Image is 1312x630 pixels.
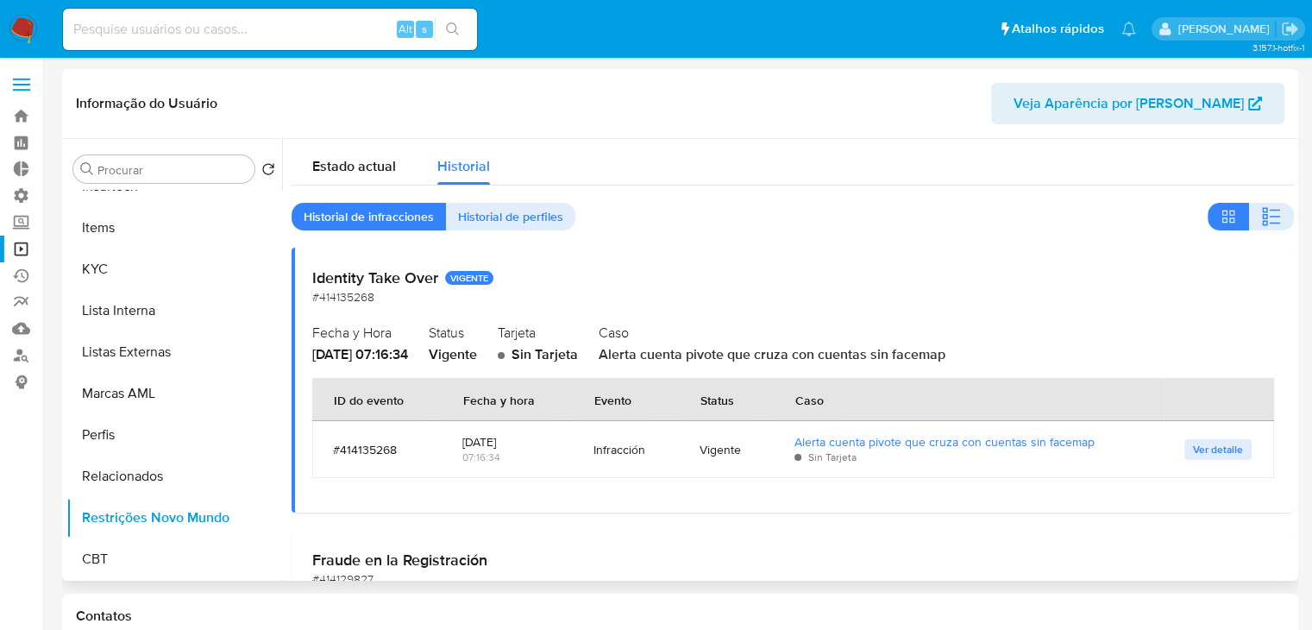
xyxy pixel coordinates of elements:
[1177,21,1275,37] p: matias.logusso@mercadopago.com.br
[63,18,477,41] input: Pesquise usuários ou casos...
[422,21,427,37] span: s
[66,207,282,249] button: Items
[1014,83,1244,124] span: Veja Aparência por [PERSON_NAME]
[76,95,217,112] h1: Informação do Usuário
[1012,20,1104,38] span: Atalhos rápidos
[399,21,412,37] span: Alt
[97,162,248,178] input: Procurar
[76,608,1284,625] h1: Contatos
[435,17,470,41] button: search-icon
[66,331,282,373] button: Listas Externas
[66,539,282,580] button: CBT
[991,83,1284,124] button: Veja Aparência por [PERSON_NAME]
[66,373,282,414] button: Marcas AML
[66,249,282,290] button: KYC
[66,290,282,331] button: Lista Interna
[66,497,282,539] button: Restrições Novo Mundo
[80,162,94,176] button: Procurar
[66,456,282,497] button: Relacionados
[66,414,282,456] button: Perfis
[1121,22,1136,36] a: Notificações
[261,162,275,181] button: Retornar ao pedido padrão
[1281,20,1299,38] a: Sair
